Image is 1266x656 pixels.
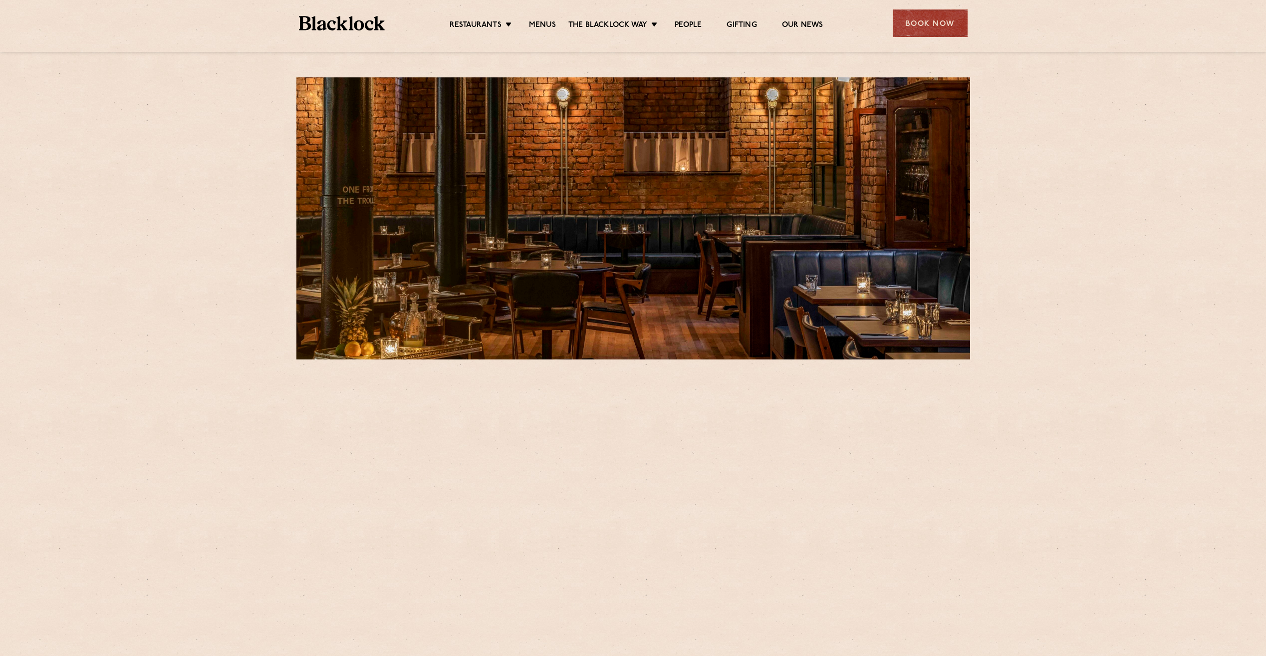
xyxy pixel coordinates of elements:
div: Book Now [893,9,968,37]
a: Menus [529,20,556,31]
a: Restaurants [450,20,502,31]
a: Gifting [727,20,757,31]
img: BL_Textured_Logo-footer-cropped.svg [299,16,385,30]
a: People [675,20,702,31]
a: The Blacklock Way [568,20,647,31]
a: Our News [782,20,823,31]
